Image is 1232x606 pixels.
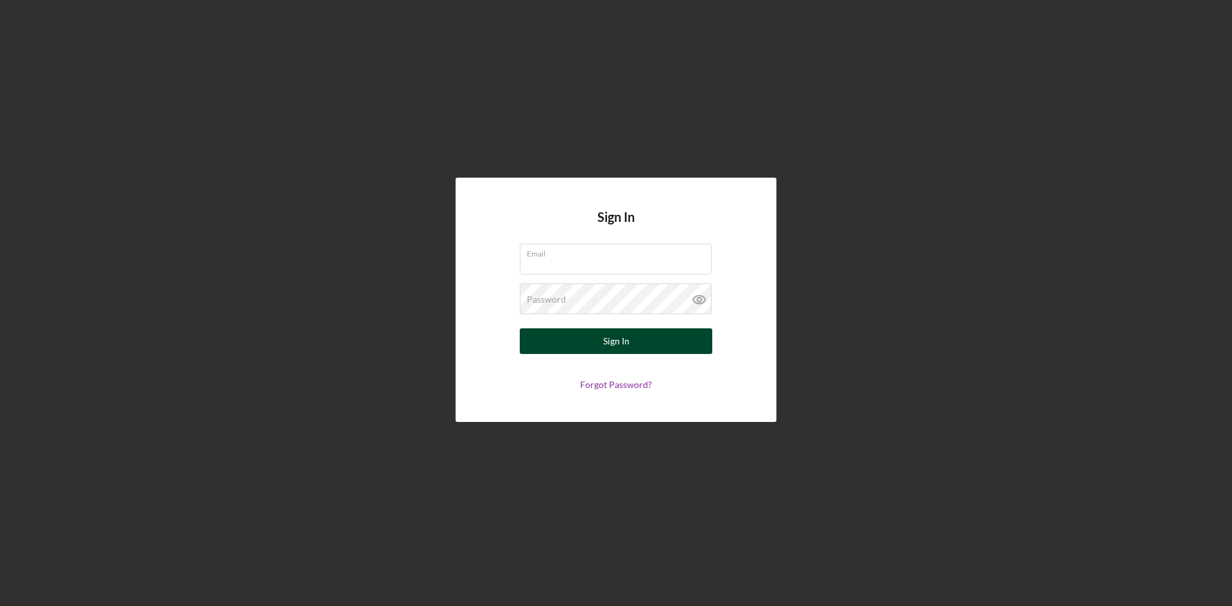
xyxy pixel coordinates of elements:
[520,328,712,354] button: Sign In
[580,379,652,390] a: Forgot Password?
[527,244,712,258] label: Email
[603,328,629,354] div: Sign In
[597,210,635,244] h4: Sign In
[527,294,566,305] label: Password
